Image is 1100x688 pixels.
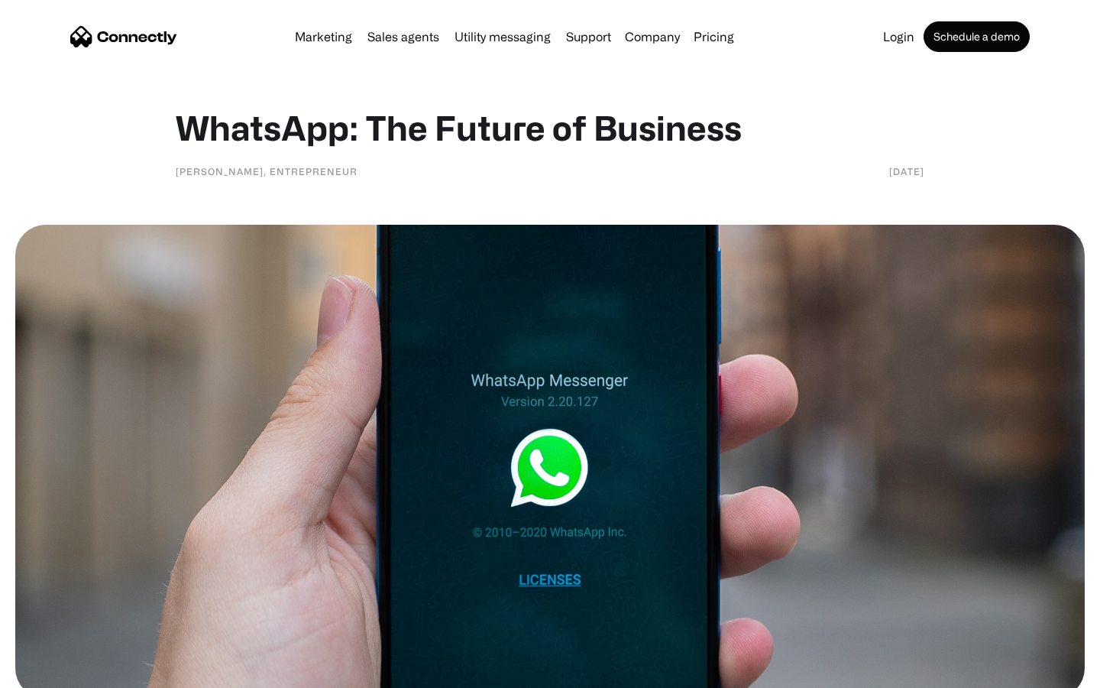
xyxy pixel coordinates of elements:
a: Pricing [687,31,740,43]
a: Sales agents [361,31,445,43]
a: Support [560,31,617,43]
ul: Language list [31,661,92,683]
h1: WhatsApp: The Future of Business [176,107,924,148]
aside: Language selected: English [15,661,92,683]
div: [DATE] [889,164,924,179]
div: Company [625,26,680,47]
a: Login [877,31,920,43]
a: Schedule a demo [924,21,1030,52]
a: Utility messaging [448,31,557,43]
div: [PERSON_NAME], Entrepreneur [176,164,357,179]
a: Marketing [289,31,358,43]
